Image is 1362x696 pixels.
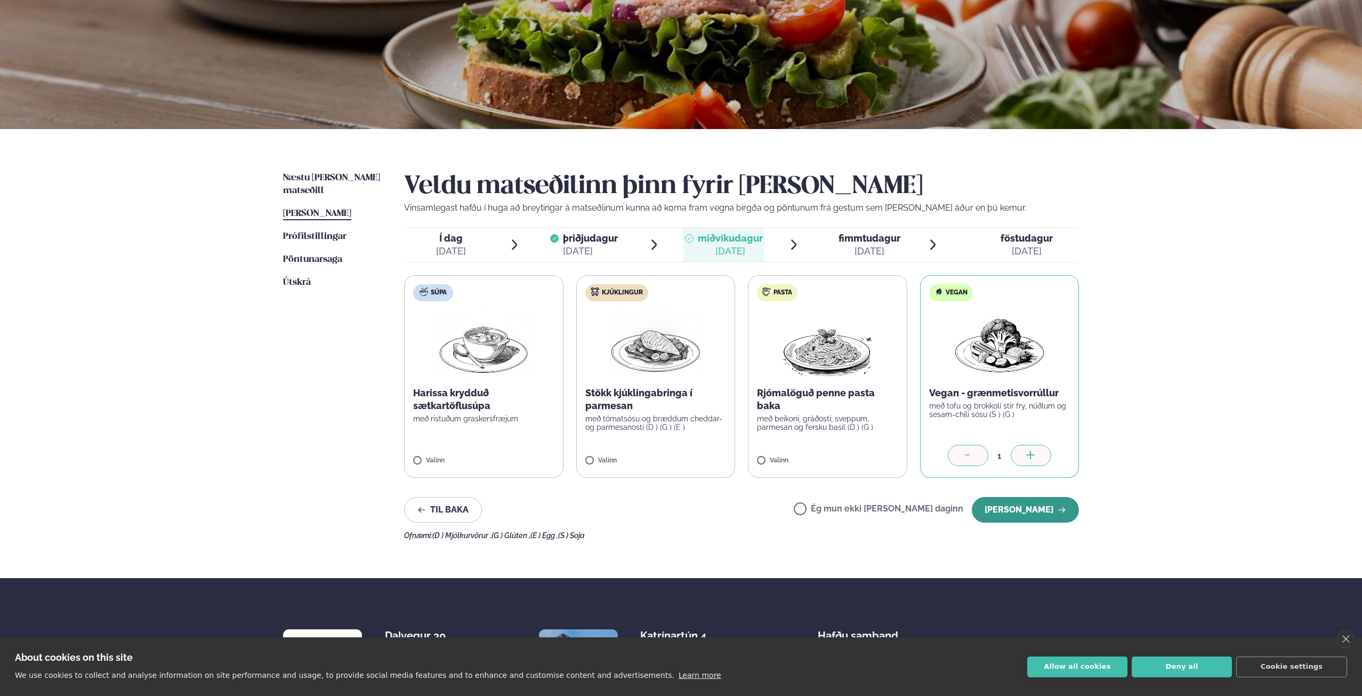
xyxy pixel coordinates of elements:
span: Í dag [436,232,466,245]
div: Ofnæmi: [404,531,1079,540]
a: Pöntunarsaga [283,253,342,266]
strong: About cookies on this site [15,652,133,663]
div: [DATE] [698,245,763,258]
span: Útskrá [283,278,311,287]
a: [PERSON_NAME] [283,207,351,220]
button: Cookie settings [1236,657,1347,677]
div: [DATE] [1001,245,1053,258]
a: Prófílstillingar [283,230,346,243]
a: Learn more [679,671,721,679]
div: Dalvegur 30 [385,629,470,642]
span: Kjúklingur [602,289,643,297]
span: föstudagur [1001,233,1053,244]
p: Harissa krydduð sætkartöflusúpa [413,387,554,412]
span: [PERSON_NAME] [283,209,351,218]
div: Katrínartún 4 [640,629,725,642]
p: Vinsamlegast hafðu í huga að breytingar á matseðlinum kunna að koma fram vegna birgða og pöntunum... [404,202,1079,214]
button: Til baka [404,497,482,523]
span: miðvikudagur [698,233,763,244]
span: (G ) Glúten , [491,531,530,540]
p: með tómatsósu og bræddum cheddar- og parmesanosti (D ) (G ) (E ) [585,414,727,431]
img: Vegan.svg [934,287,943,296]
img: chicken.svg [591,287,599,296]
img: Chicken-breast.png [609,310,703,378]
p: með beikoni, gráðosti, sveppum, parmesan og fersku basil (D ) (G ) [757,414,898,431]
span: þriðjudagur [563,233,618,244]
span: Næstu [PERSON_NAME] matseðill [283,173,380,195]
a: Næstu [PERSON_NAME] matseðill [283,172,383,197]
span: Prófílstillingar [283,232,346,241]
div: [DATE] [436,245,466,258]
span: Súpa [431,289,447,297]
span: fimmtudagur [839,233,900,244]
div: [DATE] [839,245,900,258]
div: 1 [988,450,1011,462]
img: Spagetti.png [780,310,874,378]
h2: Veldu matseðilinn þinn fyrir [PERSON_NAME] [404,172,1079,202]
p: með tofu og brokkolí stir fry, núðlum og sesam-chili sósu (S ) (G ) [929,402,1070,419]
p: Rjómalöguð penne pasta baka [757,387,898,412]
span: (D ) Mjólkurvörur , [432,531,491,540]
button: [PERSON_NAME] [972,497,1079,523]
p: Vegan - grænmetisvorrúllur [929,387,1070,399]
img: Vegan.png [953,310,1046,378]
span: Pöntunarsaga [283,255,342,264]
span: (S ) Soja [558,531,585,540]
span: Pasta [773,289,792,297]
div: Fylgdu okkur [1038,629,1079,663]
span: (E ) Egg , [530,531,558,540]
a: close [1337,630,1355,648]
p: We use cookies to collect and analyse information on site performance and usage, to provide socia... [15,671,674,679]
p: með ristuðum graskersfræjum [413,414,554,423]
img: soup.svg [420,287,428,296]
p: Stökk kjúklingabringa í parmesan [585,387,727,412]
button: Deny all [1132,657,1232,677]
span: Hafðu samband [818,621,898,642]
div: [DATE] [563,245,618,258]
span: Vegan [946,289,968,297]
img: Soup.png [437,310,530,378]
button: Allow all cookies [1027,657,1127,677]
img: pasta.svg [762,287,771,296]
a: Útskrá [283,276,311,289]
